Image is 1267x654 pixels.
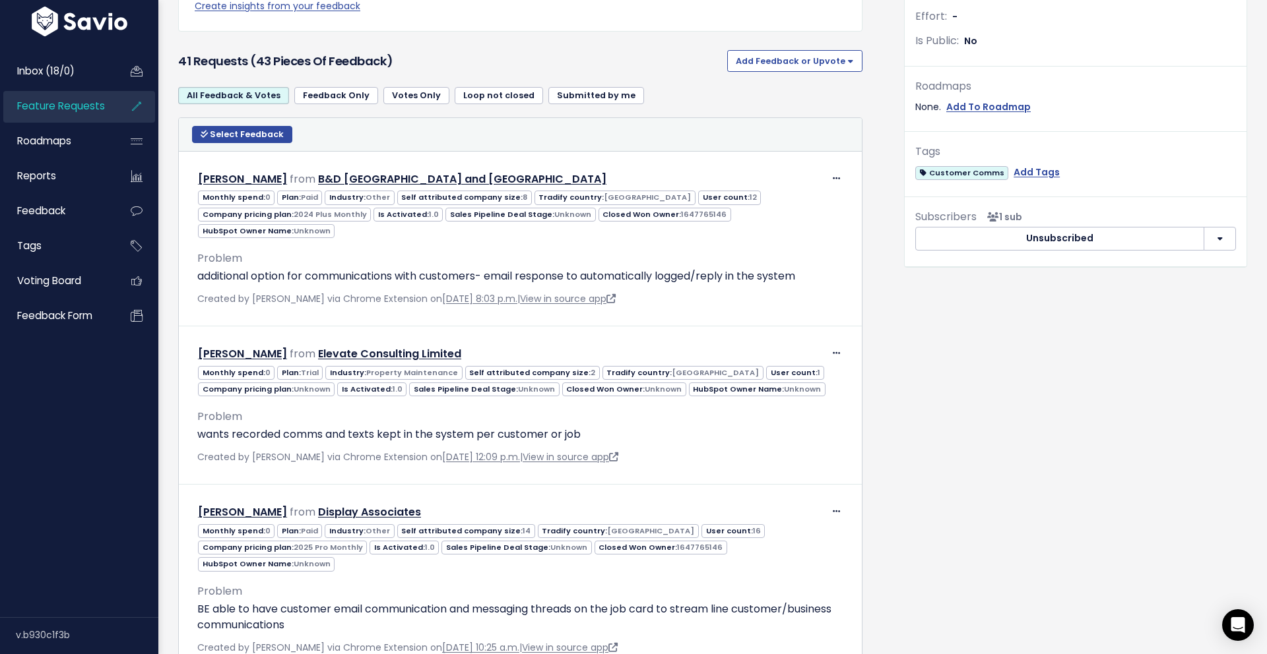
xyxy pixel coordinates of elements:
[178,87,289,104] a: All Feedback & Votes
[197,292,616,305] span: Created by [PERSON_NAME] via Chrome Extension on |
[28,7,131,36] img: logo-white.9d6f32f41409.svg
[522,641,618,654] a: View in source app
[294,542,363,552] span: 2025 Pro Monthly
[523,525,531,536] span: 14
[397,191,532,204] span: Self attributed company size:
[265,367,271,378] span: 0
[599,208,731,222] span: Closed Won Owner:
[3,126,110,156] a: Roadmaps
[325,191,394,204] span: Industry:
[318,346,461,361] a: Elevate Consulting Limited
[538,524,699,538] span: Tradify country:
[409,382,559,396] span: Sales Pipeline Deal Stage:
[915,227,1204,251] button: Unsubscribed
[294,87,378,104] a: Feedback Only
[198,224,335,238] span: HubSpot Owner Name:
[210,129,284,140] span: Select Feedback
[3,91,110,121] a: Feature Requests
[3,231,110,261] a: Tags
[727,50,862,71] button: Add Feedback or Upvote
[393,384,403,394] span: 1.0
[198,382,335,396] span: Company pricing plan:
[1222,609,1254,641] div: Open Intercom Messenger
[301,525,318,536] span: Paid
[17,204,65,218] span: Feedback
[915,166,1008,180] span: Customer Comms
[277,366,323,380] span: Plan:
[753,525,761,536] span: 16
[374,208,443,222] span: Is Activated:
[554,209,591,220] span: Unknown
[17,99,105,113] span: Feature Requests
[178,52,722,71] h3: 41 Requests (43 pieces of Feedback)
[3,196,110,226] a: Feedback
[915,9,947,24] span: Effort:
[442,292,517,305] a: [DATE] 8:03 p.m.
[550,542,587,552] span: Unknown
[677,542,723,552] span: 1647765146
[337,382,406,396] span: Is Activated:
[520,292,616,305] a: View in source app
[425,542,435,552] span: 1.0
[915,33,959,48] span: Is Public:
[294,225,331,236] span: Unknown
[535,191,696,204] span: Tradify country:
[366,367,458,378] span: Property Maintenance
[701,524,765,538] span: User count:
[17,134,71,148] span: Roadmaps
[198,557,335,571] span: HubSpot Owner Name:
[3,301,110,331] a: Feedback form
[197,251,242,266] span: Problem
[265,525,271,536] span: 0
[595,541,727,554] span: Closed Won Owner:
[982,210,1022,223] span: <p><strong>Subscribers</strong><br><br> - Carolina Salcedo Claramunt<br> </p>
[325,366,462,380] span: Industry:
[915,164,1008,181] a: Customer Comms
[192,126,292,143] button: Select Feedback
[17,239,42,253] span: Tags
[366,525,390,536] span: Other
[946,99,1031,115] a: Add To Roadmap
[197,450,618,463] span: Created by [PERSON_NAME] via Chrome Extension on |
[441,541,591,554] span: Sales Pipeline Deal Stage:
[17,169,56,183] span: Reports
[301,367,319,378] span: Trial
[562,382,686,396] span: Closed Won Owner:
[197,583,242,599] span: Problem
[429,209,439,220] span: 1.0
[952,10,958,23] span: -
[784,384,821,394] span: Unknown
[915,209,977,224] span: Subscribers
[915,77,1236,96] div: Roadmaps
[290,171,315,187] span: from
[301,192,318,202] span: Paid
[455,87,543,104] a: Loop not closed
[689,382,826,396] span: HubSpot Owner Name:
[198,171,287,187] a: [PERSON_NAME]
[964,34,977,47] span: No
[465,366,600,380] span: Self attributed company size:
[915,142,1236,162] div: Tags
[198,524,275,538] span: Monthly spend:
[294,209,367,220] span: 2024 Plus Monthly
[698,191,761,204] span: User count:
[277,191,322,204] span: Plan:
[523,192,527,202] span: 8
[318,504,421,520] a: Display Associates
[750,192,757,202] span: 12
[16,618,158,652] div: v.b930c1f3b
[397,524,535,538] span: Self attributed company size:
[197,427,843,442] p: wants recorded comms and texts kept in the system per customer or job
[17,274,81,287] span: Voting Board
[591,367,595,378] span: 2
[445,208,595,222] span: Sales Pipeline Deal Stage:
[607,525,694,536] span: [GEOGRAPHIC_DATA]
[198,541,367,554] span: Company pricing plan:
[548,87,644,104] a: Submitted by me
[198,208,371,222] span: Company pricing plan:
[681,209,727,220] span: 1647765146
[198,504,287,520] a: [PERSON_NAME]
[265,192,271,202] span: 0
[198,191,275,204] span: Monthly spend:
[318,171,606,187] a: B&D [GEOGRAPHIC_DATA] and [GEOGRAPHIC_DATA]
